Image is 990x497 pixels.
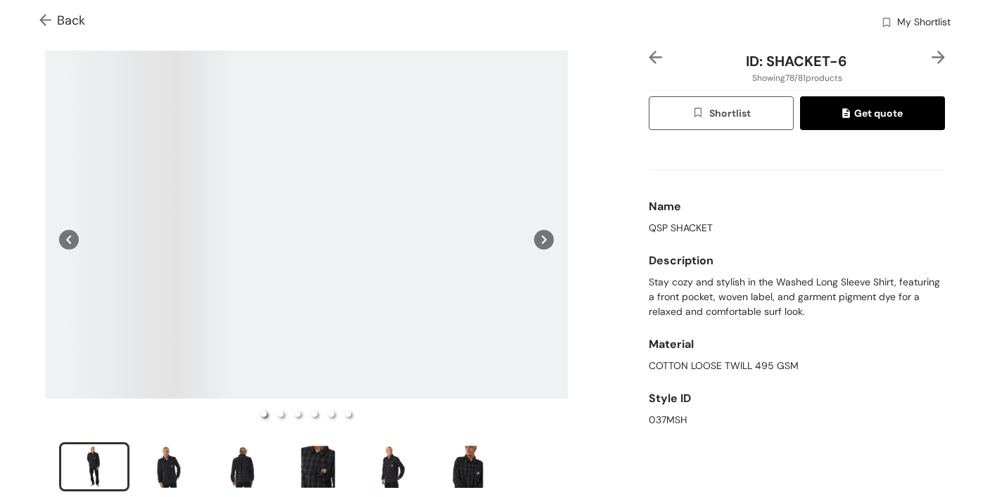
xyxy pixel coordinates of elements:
button: wishlistShortlist [649,96,794,130]
div: Style ID [649,385,945,413]
li: slide item 6 [345,411,351,417]
li: slide item 3 [208,442,279,491]
li: slide item 4 [283,442,353,491]
span: Back [39,11,85,30]
span: Showing 78 / 81 products [752,72,842,84]
li: slide item 1 [59,442,129,491]
button: quoteGet quote [800,96,945,130]
img: wishlist [692,106,709,122]
div: Material [649,330,945,359]
li: slide item 5 [329,411,334,417]
span: Get quote [842,105,903,121]
li: slide item 5 [357,442,428,491]
img: wishlist [880,16,893,31]
li: slide item 1 [261,411,267,417]
div: COTTON LOOSE TWILL 495 GSM [649,359,945,373]
img: left [649,51,662,64]
div: Name [649,193,945,221]
li: slide item 2 [278,411,284,417]
li: slide item 4 [312,411,317,417]
span: Stay cozy and stylish in the Washed Long Sleeve Shirt, featuring a front pocket, woven label, and... [649,275,945,319]
span: ID: SHACKET-6 [746,52,847,70]
img: right [932,51,945,64]
span: Shortlist [692,105,750,122]
li: slide item 2 [134,442,204,491]
img: Go back [39,14,57,29]
div: 037MSH [649,413,945,427]
li: slide item 3 [295,411,300,417]
div: QSP SHACKET [649,221,945,235]
li: slide item 6 [432,442,502,491]
img: quote [842,108,854,121]
span: My Shortlist [897,15,951,32]
div: Description [649,247,945,275]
